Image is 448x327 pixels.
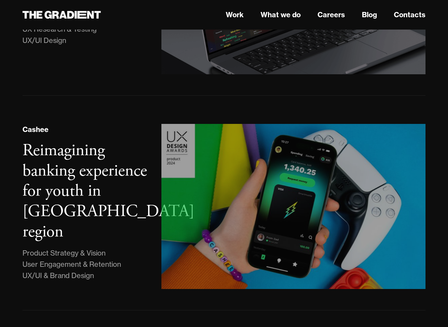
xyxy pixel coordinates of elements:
[23,124,49,135] div: Cashee
[261,10,301,20] a: What we do
[318,10,345,20] a: Careers
[23,140,194,242] h3: Reimagining banking experience for youth in [GEOGRAPHIC_DATA] region
[362,10,377,20] a: Blog
[394,10,425,20] a: Contacts
[23,124,425,289] a: CasheeReimagining banking experience for youth in [GEOGRAPHIC_DATA] regionProduct Strategy & Visi...
[23,247,121,281] div: Product Strategy & Vision User Engagement & Retention UX/UI & Brand Design
[226,10,244,20] a: Work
